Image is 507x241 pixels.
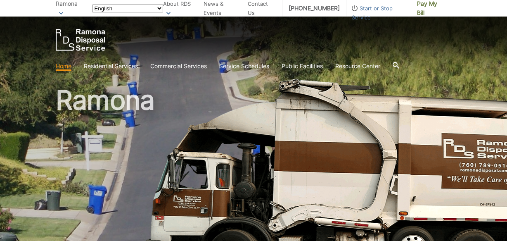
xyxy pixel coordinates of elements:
[282,62,323,71] a: Public Facilities
[56,29,105,51] a: EDCD logo. Return to the homepage.
[335,62,380,71] a: Resource Center
[84,62,138,71] a: Residential Services
[219,62,269,71] a: Service Schedules
[92,5,163,12] select: Select a language
[56,62,71,71] a: Home
[150,62,207,71] a: Commercial Services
